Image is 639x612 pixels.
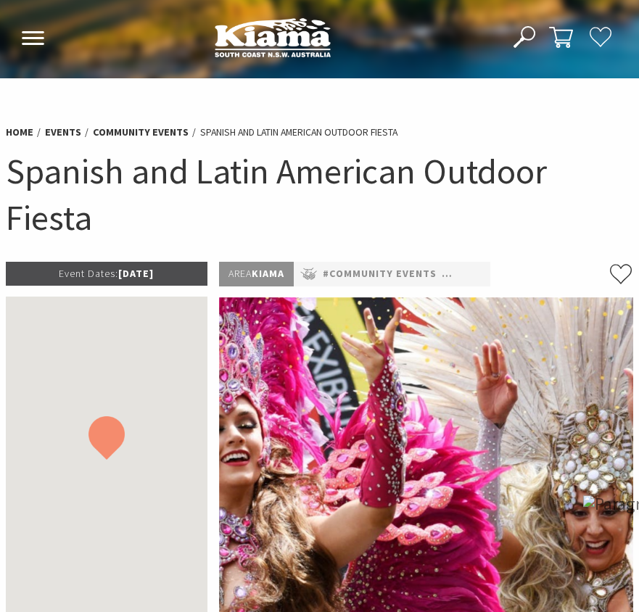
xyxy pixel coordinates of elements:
[323,265,437,283] a: #Community Events
[59,267,118,280] span: Event Dates:
[442,265,504,283] a: #Festivals
[6,148,633,240] h1: Spanish and Latin American Outdoor Fiesta
[228,267,252,280] span: Area
[6,262,207,286] p: [DATE]
[215,17,331,57] img: Kiama Logo
[200,124,397,140] li: Spanish and Latin American Outdoor Fiesta
[93,125,189,139] a: Community Events
[6,125,33,139] a: Home
[45,125,81,139] a: Events
[219,262,294,286] p: Kiama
